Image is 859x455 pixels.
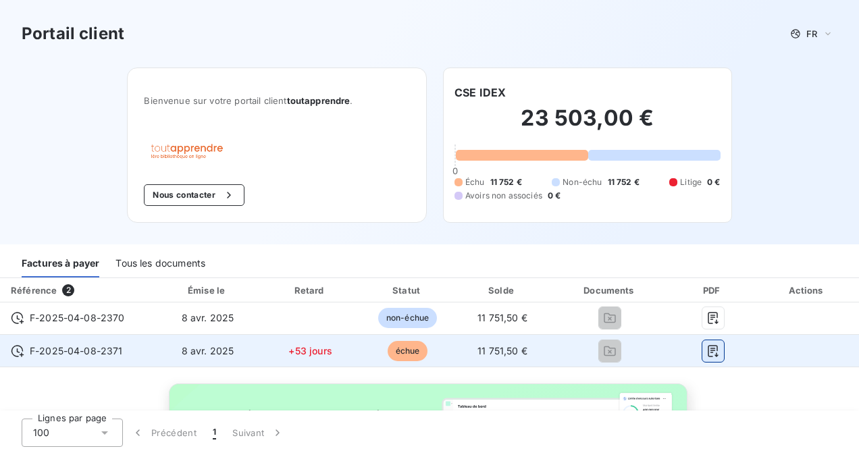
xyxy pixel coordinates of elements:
span: 2 [62,284,74,296]
span: 0 € [707,176,720,188]
span: Non-échu [563,176,602,188]
button: Précédent [123,419,205,447]
span: 11 752 € [490,176,522,188]
h2: 23 503,00 € [454,105,721,145]
h6: CSE IDEX [454,84,506,101]
button: Nous contacter [144,184,244,206]
div: Actions [758,284,856,297]
button: Suivant [224,419,292,447]
span: 0 [452,165,458,176]
span: FR [806,28,817,39]
span: Avoirs non associés [465,190,542,202]
button: 1 [205,419,224,447]
div: Tous les documents [115,249,205,277]
span: non-échue [378,308,437,328]
div: Retard [264,284,357,297]
span: 1 [213,426,216,439]
span: échue [388,341,428,361]
span: toutapprendre [287,95,350,106]
span: 11 751,50 € [477,345,527,356]
span: 8 avr. 2025 [182,345,234,356]
span: 8 avr. 2025 [182,312,234,323]
span: F-2025-04-08-2370 [30,311,125,325]
span: Litige [680,176,702,188]
img: Company logo [144,138,230,163]
div: PDF [674,284,753,297]
div: Factures à payer [22,249,99,277]
h3: Portail client [22,22,124,46]
span: F-2025-04-08-2371 [30,344,123,358]
span: Bienvenue sur votre portail client . [144,95,410,106]
span: 0 € [548,190,561,202]
div: Statut [362,284,452,297]
span: 11 752 € [608,176,640,188]
span: 100 [33,426,49,439]
div: Émise le [157,284,258,297]
div: Référence [11,285,57,296]
span: Échu [465,176,485,188]
span: +53 jours [288,345,332,356]
div: Documents [552,284,668,297]
div: Solde [459,284,547,297]
span: 11 751,50 € [477,312,527,323]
